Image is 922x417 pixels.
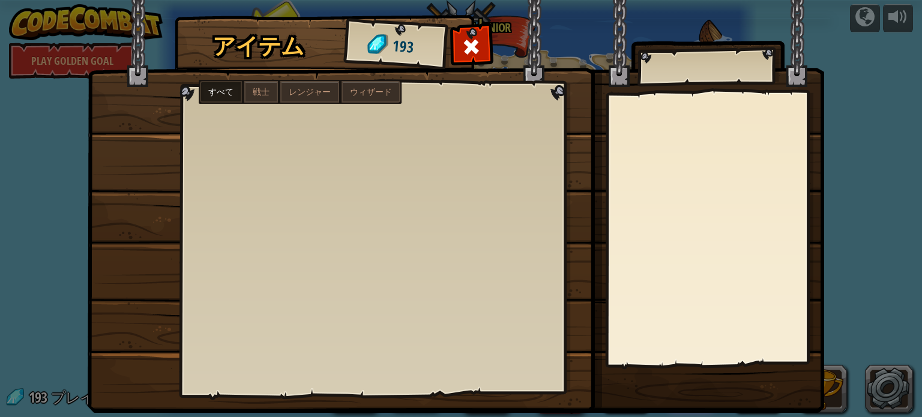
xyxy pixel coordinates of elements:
span: 戦士 [253,87,270,97]
span: レンジャー [289,87,331,97]
span: すべて [208,87,234,97]
span: 193 [391,35,415,58]
h1: アイテム [212,34,304,59]
span: ウィザード [350,87,392,97]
